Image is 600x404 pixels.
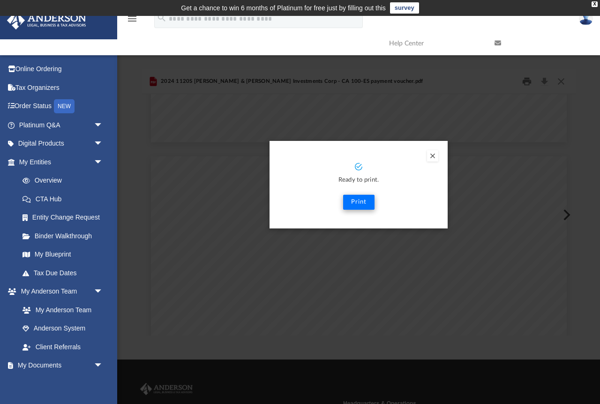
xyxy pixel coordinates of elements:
span: arrow_drop_down [94,116,112,135]
div: Preview [142,69,576,336]
div: close [592,1,598,7]
img: Anderson Advisors Platinum Portal [4,11,89,29]
p: Ready to print. [279,175,438,186]
a: survey [390,2,419,14]
span: arrow_drop_down [94,134,112,154]
img: User Pic [579,12,593,25]
a: My Entitiesarrow_drop_down [7,153,117,171]
a: Overview [13,171,117,190]
a: Online Ordering [7,60,117,79]
i: search [157,13,167,23]
a: My Blueprint [13,245,112,264]
div: Get a chance to win 6 months of Platinum for free just by filling out this [181,2,386,14]
span: arrow_drop_down [94,356,112,375]
a: Binder Walkthrough [13,227,117,245]
a: menu [127,18,138,24]
a: Tax Organizers [7,78,117,97]
a: Client Referrals [13,338,112,356]
a: Platinum Q&Aarrow_drop_down [7,116,117,134]
i: menu [127,13,138,24]
a: CTA Hub [13,190,117,208]
a: My Documentsarrow_drop_down [7,356,112,375]
a: Anderson System [13,319,112,338]
span: arrow_drop_down [94,153,112,172]
a: Digital Productsarrow_drop_down [7,134,117,153]
div: NEW [54,99,75,113]
a: My Anderson Teamarrow_drop_down [7,282,112,301]
a: My Anderson Team [13,301,108,319]
a: Order StatusNEW [7,97,117,116]
a: Help Center [382,25,487,62]
a: Entity Change Request [13,208,117,227]
span: arrow_drop_down [94,282,112,301]
button: Print [343,195,375,210]
a: Tax Due Dates [13,264,117,282]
